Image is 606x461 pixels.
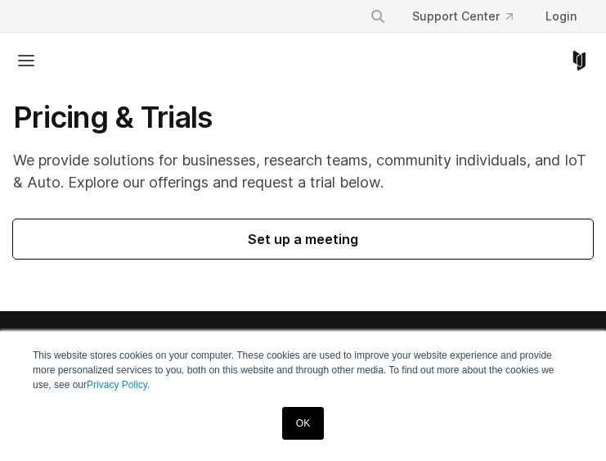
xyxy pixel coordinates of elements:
a: Corellium Home [569,51,590,70]
p: This website stores cookies on your computer. These cookies are used to improve your website expe... [33,348,573,392]
a: Privacy Policy. [87,379,150,391]
a: OK [282,407,324,440]
a: Set up a meeting [13,219,593,259]
p: We provide solutions for businesses, research teams, community individuals, and IoT & Auto. Explo... [13,149,593,193]
span: Set up a meeting [33,229,573,249]
a: Login [532,2,590,31]
div: Navigation Menu [357,2,590,31]
h1: Pricing & Trials [13,99,593,136]
button: Search [363,2,393,31]
a: Support Center [399,2,526,31]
